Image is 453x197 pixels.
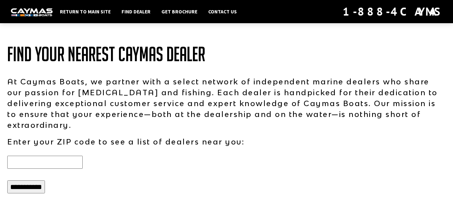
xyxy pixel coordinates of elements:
img: white-logo-c9c8dbefe5ff5ceceb0f0178aa75bf4bb51f6bca0971e226c86eb53dfe498488.png [11,8,53,16]
a: Get Brochure [158,7,201,16]
a: Contact Us [205,7,240,16]
div: 1-888-4CAYMAS [343,4,442,20]
h1: Find Your Nearest Caymas Dealer [7,43,446,65]
p: Enter your ZIP code to see a list of dealers near you: [7,136,446,147]
a: Return to main site [56,7,114,16]
p: At Caymas Boats, we partner with a select network of independent marine dealers who share our pas... [7,76,446,130]
a: Find Dealer [118,7,154,16]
